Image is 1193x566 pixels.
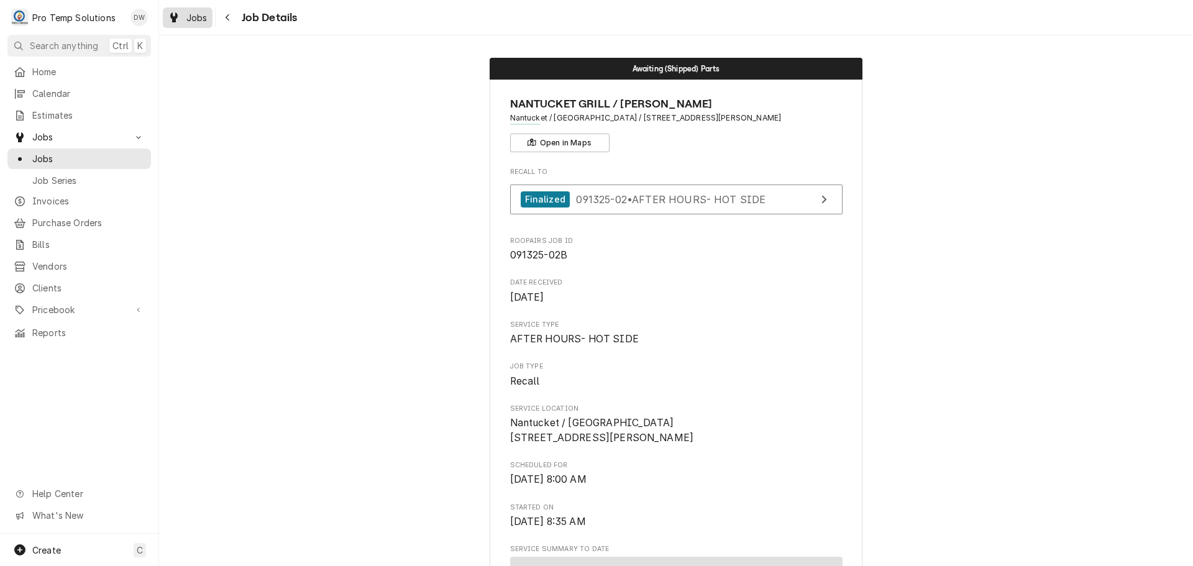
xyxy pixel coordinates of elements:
a: Invoices [7,191,151,211]
span: Help Center [32,487,144,500]
a: Go to What's New [7,505,151,526]
span: Service Location [510,404,843,414]
span: Purchase Orders [32,216,145,229]
div: Date Received [510,278,843,304]
button: Open in Maps [510,134,610,152]
span: 091325-02B [510,249,568,261]
span: Roopairs Job ID [510,236,843,246]
span: Reports [32,326,145,339]
span: [DATE] 8:00 AM [510,473,587,485]
span: Service Type [510,332,843,347]
span: Calendar [32,87,145,100]
span: Name [510,96,843,112]
span: Jobs [32,152,145,165]
span: AFTER HOURS- HOT SIDE [510,333,639,345]
span: Jobs [32,130,126,144]
a: Go to Jobs [7,127,151,147]
a: Jobs [7,148,151,169]
a: Go to Help Center [7,483,151,504]
div: P [11,9,29,26]
a: Go to Pricebook [7,299,151,320]
span: [DATE] [510,291,544,303]
div: Dana Williams's Avatar [130,9,148,26]
span: Date Received [510,290,843,305]
span: Job Details [238,9,298,26]
span: Service Summary To Date [510,544,843,554]
a: Vendors [7,256,151,276]
span: Home [32,65,145,78]
span: Create [32,545,61,555]
a: Purchase Orders [7,212,151,233]
span: Scheduled For [510,472,843,487]
a: Job Series [7,170,151,191]
span: Ctrl [112,39,129,52]
span: Vendors [32,260,145,273]
span: Clients [32,281,145,294]
a: Estimates [7,105,151,126]
div: Client Information [510,96,843,152]
span: Pricebook [32,303,126,316]
div: Service Location [510,404,843,445]
span: Started On [510,503,843,513]
div: Job Type [510,362,843,388]
div: Finalized [521,191,570,208]
div: Status [490,58,862,80]
div: Service Type [510,320,843,347]
span: Service Type [510,320,843,330]
span: Job Type [510,374,843,389]
span: Roopairs Job ID [510,248,843,263]
span: Bills [32,238,145,251]
div: Pro Temp Solutions [32,11,116,24]
div: Recall To [510,167,843,221]
button: Navigate back [218,7,238,27]
span: Jobs [186,11,208,24]
div: Pro Temp Solutions's Avatar [11,9,29,26]
div: DW [130,9,148,26]
span: Address [510,112,843,124]
span: Invoices [32,194,145,208]
a: Home [7,62,151,82]
div: Roopairs Job ID [510,236,843,263]
span: C [137,544,143,557]
span: Started On [510,514,843,529]
span: Scheduled For [510,460,843,470]
span: Search anything [30,39,98,52]
span: [DATE] 8:35 AM [510,516,586,527]
span: 091325-02 • AFTER HOURS- HOT SIDE [576,193,766,205]
span: Estimates [32,109,145,122]
a: Clients [7,278,151,298]
span: Job Series [32,174,145,187]
a: Reports [7,322,151,343]
span: What's New [32,509,144,522]
div: Scheduled For [510,460,843,487]
span: Nantucket / [GEOGRAPHIC_DATA] [STREET_ADDRESS][PERSON_NAME] [510,417,694,444]
a: Calendar [7,83,151,104]
a: View Job [510,185,843,215]
div: Started On [510,503,843,529]
span: Date Received [510,278,843,288]
span: K [137,39,143,52]
span: Awaiting (Shipped) Parts [633,65,720,73]
a: Jobs [163,7,213,28]
button: Search anythingCtrlK [7,35,151,57]
span: Service Location [510,416,843,445]
span: Recall To [510,167,843,177]
a: Bills [7,234,151,255]
span: Job Type [510,362,843,372]
span: Recall [510,375,540,387]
